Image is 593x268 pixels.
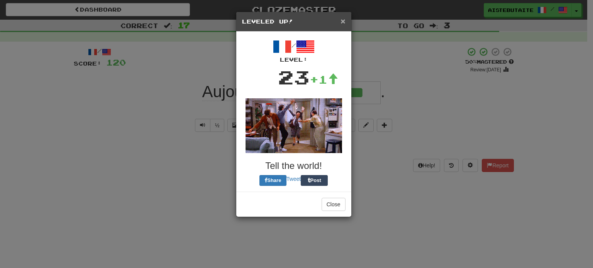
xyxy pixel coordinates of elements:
[286,176,301,182] a: Tweet
[259,175,286,186] button: Share
[341,17,345,25] span: ×
[310,72,338,87] div: +1
[246,98,342,153] img: seinfeld-ebe603044fff2fd1d3e1949e7ad7a701fffed037ac3cad15aebc0dce0abf9909.gif
[242,56,346,64] div: Level:
[242,18,346,25] h5: Leveled Up!
[242,161,346,171] h3: Tell the world!
[301,175,328,186] button: Post
[322,198,346,211] button: Close
[341,17,345,25] button: Close
[242,37,346,64] div: /
[278,64,310,91] div: 23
